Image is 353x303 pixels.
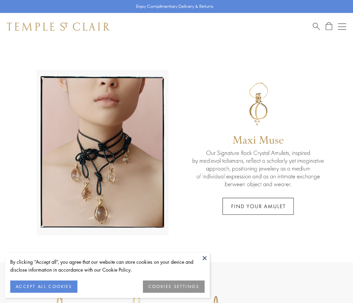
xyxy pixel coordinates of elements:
div: By clicking “Accept all”, you agree that our website can store cookies on your device and disclos... [10,258,205,274]
a: Search [313,22,320,31]
button: COOKIES SETTINGS [143,280,205,293]
button: ACCEPT ALL COOKIES [10,280,77,293]
button: Open navigation [338,23,346,31]
p: Enjoy Complimentary Delivery & Returns [136,3,214,10]
a: Open Shopping Bag [326,22,332,31]
img: Temple St. Clair [7,23,110,31]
